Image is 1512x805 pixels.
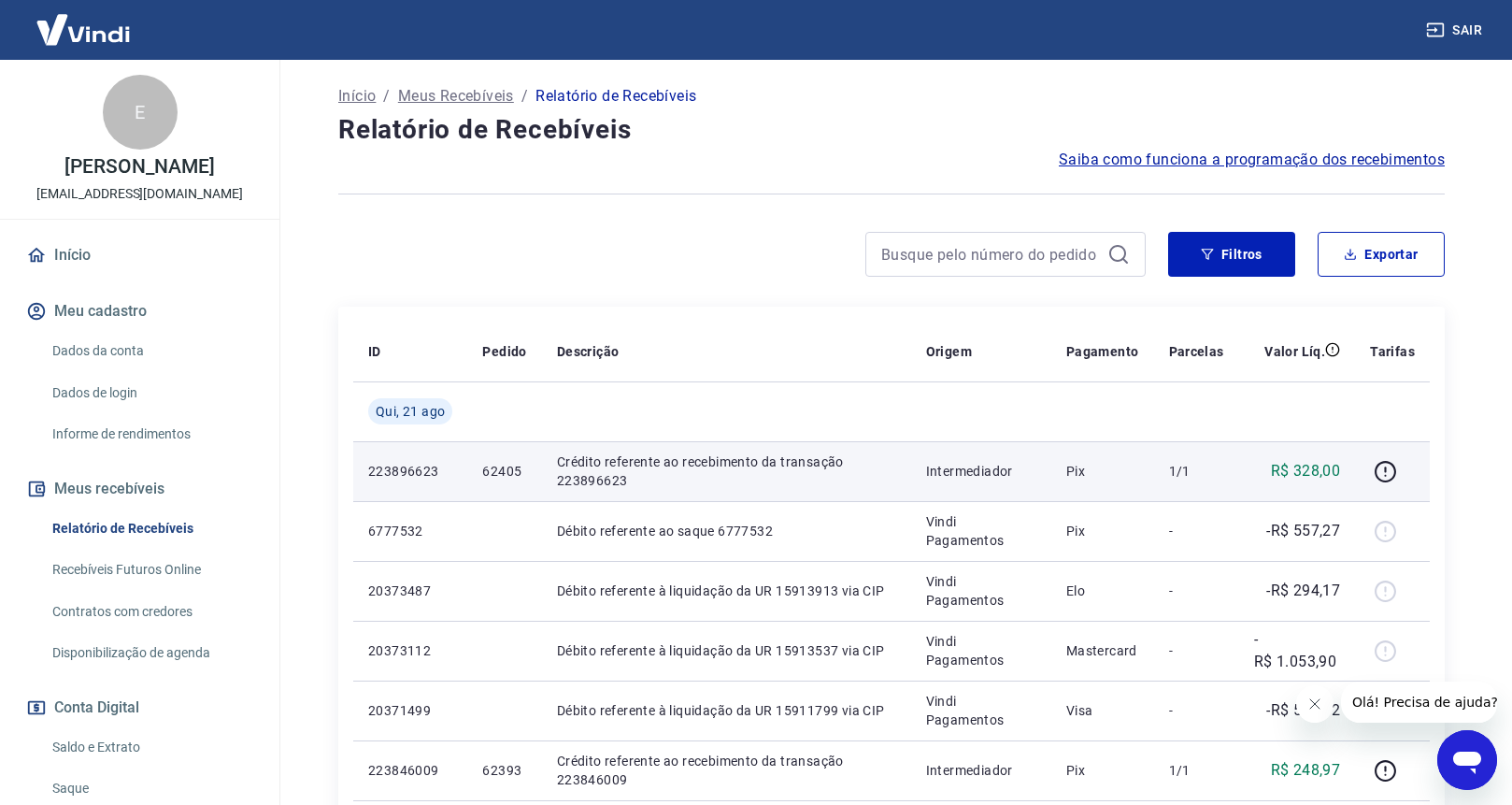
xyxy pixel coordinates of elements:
[368,701,452,720] p: 20371499
[368,522,452,540] p: 6777532
[482,342,526,361] p: Pedido
[926,462,1036,481] p: Intermediador
[45,593,257,631] a: Contratos com credores
[22,235,257,276] a: Início
[1169,522,1224,540] p: -
[557,453,896,490] p: Crédito referente ao recebimento da transação 223896623
[557,752,896,789] p: Crédito referente ao recebimento da transação 223846009
[11,13,157,28] span: Olá! Precisa de ajuda?
[1169,761,1224,780] p: 1/1
[45,374,257,412] a: Dados de login
[1266,520,1340,542] p: -R$ 557,27
[1266,699,1340,722] p: -R$ 579,32
[881,240,1100,268] input: Busque pelo número do pedido
[398,85,514,108] a: Meus Recebíveis
[1318,232,1445,277] button: Exportar
[926,632,1036,669] p: Vindi Pagamentos
[1169,342,1224,361] p: Parcelas
[1066,462,1139,481] p: Pix
[1422,13,1490,48] button: Sair
[368,462,452,481] p: 223896623
[368,761,452,780] p: 223846009
[338,111,1445,149] h4: Relatório de Recebíveis
[45,332,257,370] a: Dados da conta
[557,522,896,540] p: Débito referente ao saque 6777532
[1168,232,1295,277] button: Filtros
[1370,342,1415,361] p: Tarifas
[1169,701,1224,720] p: -
[1066,342,1139,361] p: Pagamento
[1169,462,1224,481] p: 1/1
[368,342,381,361] p: ID
[1271,759,1341,782] p: R$ 248,97
[1437,730,1497,790] iframe: Botão para abrir a janela de mensagens
[45,510,257,548] a: Relatório de Recebíveis
[376,402,445,421] span: Qui, 21 ago
[535,85,696,108] p: Relatório de Recebíveis
[1066,641,1139,660] p: Mastercard
[521,85,528,108] p: /
[557,342,620,361] p: Descrição
[64,157,214,177] p: [PERSON_NAME]
[926,692,1036,729] p: Vindi Pagamentos
[36,184,243,204] p: [EMAIL_ADDRESS][DOMAIN_NAME]
[926,761,1036,780] p: Intermediador
[482,462,526,481] p: 62405
[1169,582,1224,600] p: -
[45,551,257,589] a: Recebíveis Futuros Online
[1169,641,1224,660] p: -
[926,342,972,361] p: Origem
[482,761,526,780] p: 62393
[1066,761,1139,780] p: Pix
[557,641,896,660] p: Débito referente à liquidação da UR 15913537 via CIP
[1066,582,1139,600] p: Elo
[1271,460,1341,482] p: R$ 328,00
[1296,685,1334,723] iframe: Fechar mensagem
[22,687,257,728] button: Conta Digital
[22,291,257,332] button: Meu cadastro
[22,1,144,58] img: Vindi
[1264,342,1325,361] p: Valor Líq.
[368,582,452,600] p: 20373487
[45,415,257,453] a: Informe de rendimentos
[45,728,257,767] a: Saldo e Extrato
[1066,701,1139,720] p: Visa
[103,75,178,150] div: E
[926,572,1036,610] p: Vindi Pagamentos
[557,701,896,720] p: Débito referente à liquidação da UR 15911799 via CIP
[338,85,376,108] a: Início
[557,582,896,600] p: Débito referente à liquidação da UR 15913913 via CIP
[1266,580,1340,602] p: -R$ 294,17
[368,641,452,660] p: 20373112
[1059,149,1445,171] a: Saiba como funciona a programação dos recebimentos
[45,634,257,672] a: Disponibilização de agenda
[22,468,257,510] button: Meus recebíveis
[1066,522,1139,540] p: Pix
[1254,628,1340,673] p: -R$ 1.053,90
[383,85,390,108] p: /
[1341,682,1497,723] iframe: Mensagem da empresa
[926,512,1036,550] p: Vindi Pagamentos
